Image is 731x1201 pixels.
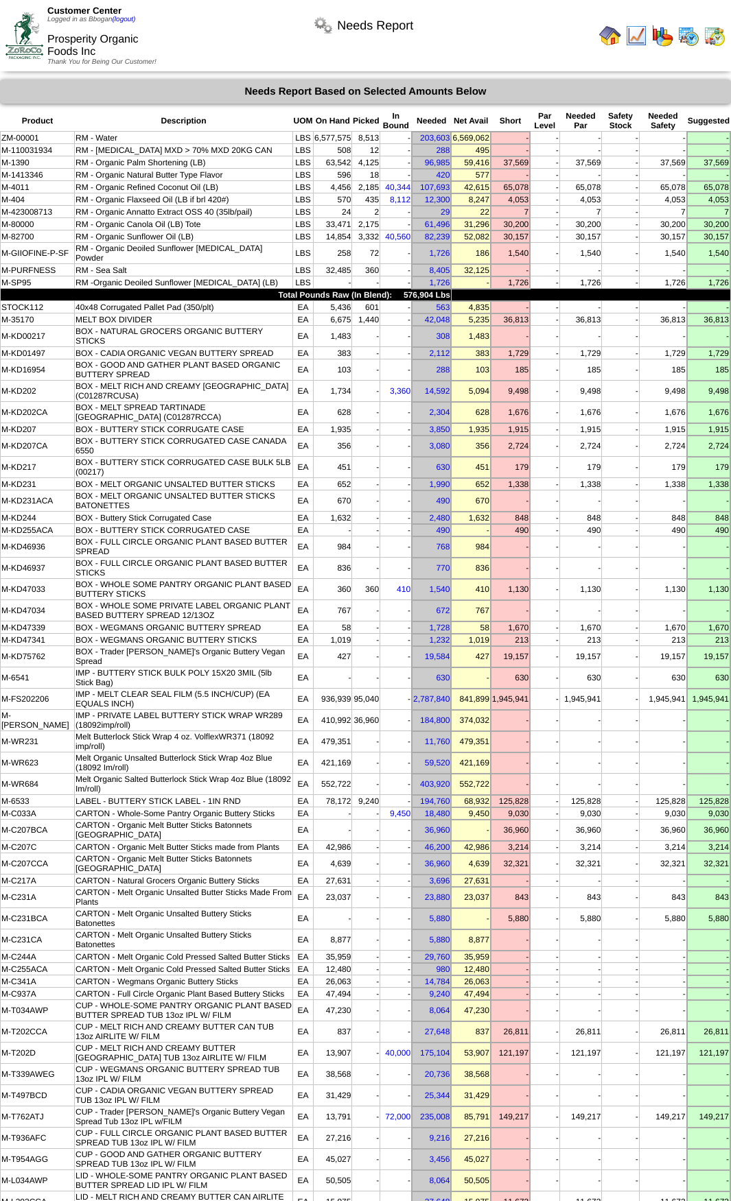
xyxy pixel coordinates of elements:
[425,952,450,962] a: 29,760
[425,1091,450,1100] a: 25,344
[113,16,136,23] a: (logout)
[352,264,380,276] td: 360
[429,513,450,523] a: 2,480
[425,737,450,746] a: 11,760
[429,1006,450,1015] a: 8,064
[687,301,730,313] td: -
[1,206,75,218] td: M-423008713
[429,876,450,885] a: 3,696
[75,276,293,289] td: RM -Organic Deoiled Sunflower [MEDICAL_DATA] (LB)
[1,326,75,347] td: M-KD00217
[352,218,380,230] td: 2,175
[314,193,352,206] td: 570
[425,652,450,661] a: 19,584
[530,169,559,181] td: -
[314,218,352,230] td: 33,471
[436,170,450,180] a: 420
[491,181,530,193] td: 65,078
[1,110,75,132] th: Product
[75,156,293,169] td: RM - Organic Palm Shortening (LB)
[491,132,530,144] td: -
[559,313,602,326] td: 36,813
[420,133,450,143] a: 203,603
[429,1133,450,1143] a: 9,216
[390,195,410,204] a: 8,112
[314,313,352,326] td: 6,675
[429,278,450,287] a: 1,726
[380,110,412,132] th: In Bound
[687,156,730,169] td: 37,569
[491,264,530,276] td: -
[451,347,490,359] td: 383
[425,892,450,902] a: 23,880
[75,347,293,359] td: BOX - CADIA ORGANIC VEGAN BUTTERY SPREAD
[451,218,490,230] td: 31,296
[436,606,450,615] a: 672
[491,326,530,347] td: -
[530,193,559,206] td: -
[639,276,686,289] td: 1,726
[314,169,352,181] td: 596
[314,326,352,347] td: 1,483
[314,347,352,359] td: 383
[75,326,293,347] td: BOX - NATURAL GROCERS ORGANIC BUTTERY STICKS
[293,347,314,359] td: EA
[451,110,490,132] th: Net Avail
[425,386,450,396] a: 14,592
[425,315,450,324] a: 42,048
[380,326,412,347] td: -
[530,110,559,132] th: Par Level
[530,264,559,276] td: -
[1,156,75,169] td: M-1390
[390,809,410,818] a: 9,450
[5,12,43,58] img: ZoRoCo_Logo(Green%26Foil)%20jpg.webp
[390,386,410,396] a: 3,360
[436,365,450,374] a: 288
[1,347,75,359] td: M-KD01497
[639,132,686,144] td: -
[1,181,75,193] td: M-4011
[704,25,726,47] img: calendarinout.gif
[314,132,352,144] td: 6,577,575
[530,156,559,169] td: -
[293,243,314,264] td: LBS
[47,34,139,58] span: Prosperity Organic Foods Inc
[47,5,121,16] span: Customer Center
[559,218,602,230] td: 30,200
[314,156,352,169] td: 63,542
[1,313,75,326] td: M-35170
[559,156,602,169] td: 37,569
[380,132,412,144] td: -
[491,156,530,169] td: 37,569
[687,243,730,264] td: 1,540
[602,169,639,181] td: -
[639,243,686,264] td: 1,540
[293,313,314,326] td: EA
[425,825,450,835] a: 36,960
[75,243,293,264] td: RM - Organic Deoiled Sunflower [MEDICAL_DATA] Powder
[687,326,730,347] td: -
[559,243,602,264] td: 1,540
[436,964,450,974] a: 980
[75,169,293,181] td: RM - Organic Natural Butter Type Flavor
[651,25,673,47] img: graph.gif
[380,301,412,313] td: -
[429,989,450,999] a: 9,240
[436,673,450,682] a: 630
[429,479,450,489] a: 1,990
[425,232,450,241] a: 82,239
[75,110,293,132] th: Description
[413,694,450,704] a: 2,787,840
[451,132,490,144] td: 6,569,062
[385,232,410,241] a: 40,560
[436,302,450,312] a: 563
[314,264,352,276] td: 32,485
[451,243,490,264] td: 186
[602,156,639,169] td: -
[380,156,412,169] td: -
[451,144,490,156] td: 495
[530,326,559,347] td: -
[75,144,293,156] td: RM - [MEDICAL_DATA] MXD > 70% MXD 20KG CAN
[47,58,156,66] span: Thank You for Being Our Customer!
[429,623,450,632] a: 1,728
